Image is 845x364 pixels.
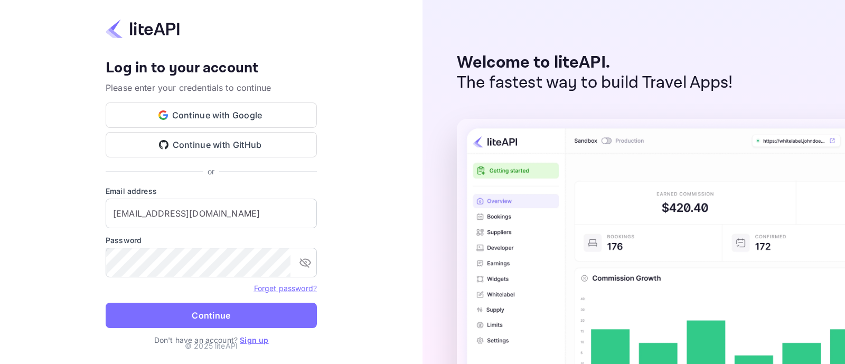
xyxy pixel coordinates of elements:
label: Password [106,235,317,246]
p: or [208,166,214,177]
p: The fastest way to build Travel Apps! [457,73,733,93]
p: Please enter your credentials to continue [106,81,317,94]
a: Sign up [240,335,268,344]
input: Enter your email address [106,199,317,228]
keeper-lock: Open Keeper Popup [297,207,309,220]
label: Email address [106,185,317,197]
p: © 2025 liteAPI [185,340,238,351]
button: Continue with GitHub [106,132,317,157]
p: Don't have an account? [106,334,317,346]
p: Welcome to liteAPI. [457,53,733,73]
a: Forget password? [254,284,317,293]
a: Forget password? [254,283,317,293]
img: liteapi [106,18,180,39]
button: Continue [106,303,317,328]
button: Continue with Google [106,102,317,128]
button: toggle password visibility [295,252,316,273]
h4: Log in to your account [106,59,317,78]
